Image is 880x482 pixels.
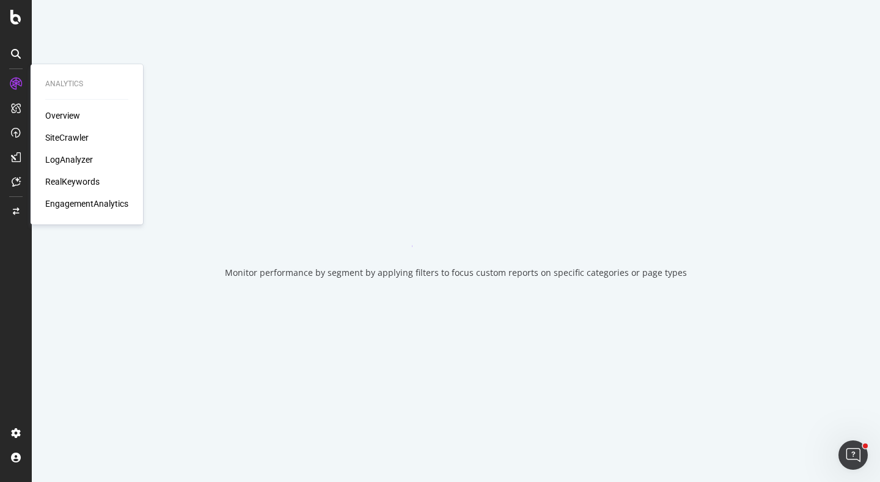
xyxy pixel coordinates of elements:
[225,267,687,279] div: Monitor performance by segment by applying filters to focus custom reports on specific categories...
[45,109,80,122] a: Overview
[412,203,500,247] div: animation
[45,79,128,89] div: Analytics
[45,176,100,188] a: RealKeywords
[45,132,89,144] a: SiteCrawler
[838,440,868,470] iframe: Intercom live chat
[45,154,93,166] a: LogAnalyzer
[45,198,128,210] a: EngagementAnalytics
